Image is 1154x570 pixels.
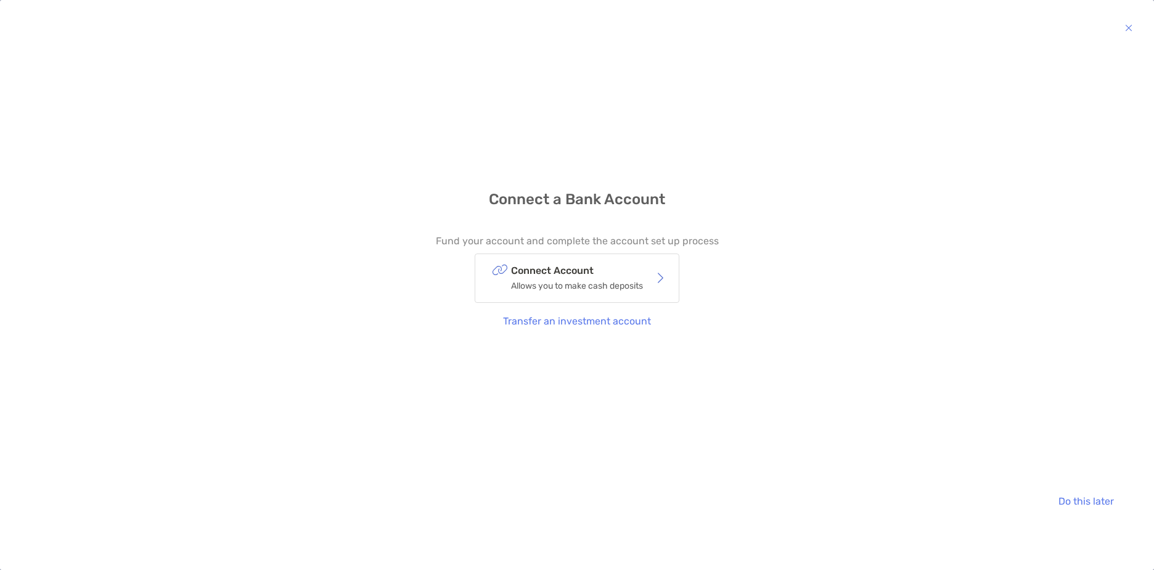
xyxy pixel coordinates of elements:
p: Fund your account and complete the account set up process [436,233,719,249]
h4: Connect a Bank Account [489,191,665,209]
img: button icon [1125,20,1132,35]
p: Connect Account [511,263,643,278]
button: Do this later [1049,487,1123,514]
button: Transfer an investment account [494,308,661,335]
p: Allows you to make cash deposits [511,278,643,294]
button: Connect AccountAllows you to make cash deposits [475,254,679,303]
